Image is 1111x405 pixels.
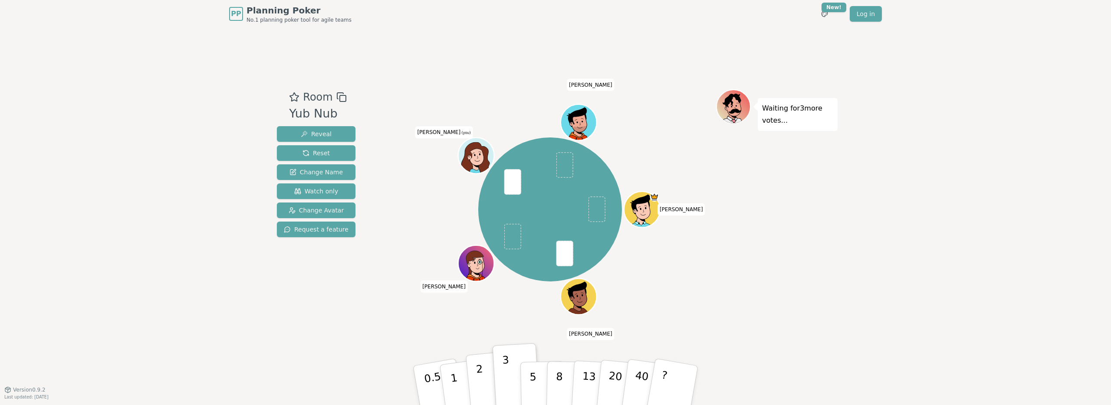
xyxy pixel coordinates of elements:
[502,354,512,401] p: 3
[289,206,344,215] span: Change Avatar
[277,202,355,218] button: Change Avatar
[277,126,355,142] button: Reveal
[229,4,352,23] a: PPPlanning PokerNo.1 planning poker tool for agile teams
[289,105,346,123] div: Yub Nub
[303,89,332,105] span: Room
[284,225,348,234] span: Request a feature
[415,126,473,138] span: Click to change your name
[822,3,846,12] div: New!
[294,187,339,196] span: Watch only
[817,6,832,22] button: New!
[277,145,355,161] button: Reset
[231,9,241,19] span: PP
[277,222,355,237] button: Request a feature
[567,78,615,91] span: Click to change your name
[247,16,352,23] span: No.1 planning poker tool for agile teams
[567,328,615,340] span: Click to change your name
[460,131,471,135] span: (you)
[762,102,833,127] p: Waiting for 3 more votes...
[459,139,493,173] button: Click to change your avatar
[277,164,355,180] button: Change Name
[850,6,882,22] a: Log in
[4,395,49,399] span: Last updated: [DATE]
[420,280,468,292] span: Click to change your name
[13,386,46,393] span: Version 0.9.2
[301,130,332,138] span: Reveal
[247,4,352,16] span: Planning Poker
[289,168,343,176] span: Change Name
[657,203,705,216] span: Click to change your name
[650,193,659,202] span: Maanya is the host
[289,89,299,105] button: Add as favourite
[302,149,330,157] span: Reset
[4,386,46,393] button: Version0.9.2
[277,183,355,199] button: Watch only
